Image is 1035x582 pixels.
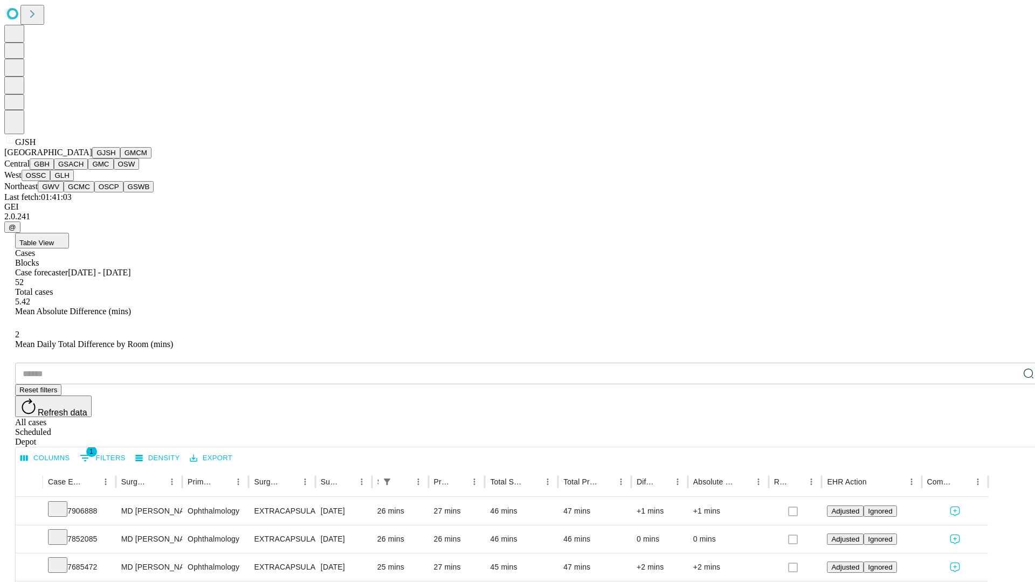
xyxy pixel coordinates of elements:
button: GBH [30,158,54,170]
button: Sort [655,474,670,489]
div: 26 mins [377,497,423,525]
button: Menu [613,474,629,489]
button: Sort [789,474,804,489]
div: 46 mins [563,525,626,553]
div: +1 mins [693,497,763,525]
span: Central [4,159,30,168]
span: Adjusted [831,535,859,543]
div: Ophthalmology [188,553,243,581]
button: OSW [114,158,140,170]
div: EXTRACAPSULAR CATARACT REMOVAL WITH [MEDICAL_DATA] [254,553,309,581]
button: GWV [38,181,64,192]
button: Show filters [77,449,128,467]
span: [DATE] - [DATE] [68,268,130,277]
button: Ignored [864,562,896,573]
div: Surgeon Name [121,477,148,486]
span: Adjusted [831,507,859,515]
div: 46 mins [490,525,553,553]
div: Surgery Name [254,477,281,486]
div: MD [PERSON_NAME] [121,497,177,525]
span: West [4,170,22,179]
div: [DATE] [321,497,367,525]
button: Sort [525,474,540,489]
button: Select columns [18,450,73,467]
div: 45 mins [490,553,553,581]
button: Menu [98,474,113,489]
div: Ophthalmology [188,525,243,553]
button: Expand [21,530,37,549]
span: 5.42 [15,297,30,306]
button: OSCP [94,181,123,192]
button: Density [133,450,183,467]
div: 27 mins [434,553,480,581]
span: Ignored [868,535,892,543]
div: Resolved in EHR [774,477,788,486]
div: 0 mins [693,525,763,553]
button: Sort [868,474,883,489]
div: Primary Service [188,477,215,486]
button: Menu [231,474,246,489]
button: Menu [298,474,313,489]
div: 7685472 [48,553,111,581]
button: Adjusted [827,562,864,573]
div: +1 mins [637,497,682,525]
button: Menu [411,474,426,489]
button: Expand [21,558,37,577]
span: Refresh data [38,408,87,417]
button: Sort [598,474,613,489]
button: Sort [216,474,231,489]
button: Menu [751,474,766,489]
button: Menu [670,474,685,489]
button: Table View [15,233,69,248]
span: 52 [15,278,24,287]
div: [DATE] [321,525,367,553]
div: 46 mins [490,497,553,525]
div: Ophthalmology [188,497,243,525]
button: Sort [396,474,411,489]
span: 1 [86,446,97,457]
div: 26 mins [434,525,480,553]
span: Reset filters [19,386,57,394]
div: Comments [927,477,954,486]
span: Mean Daily Total Difference by Room (mins) [15,339,173,349]
div: MD [PERSON_NAME] [121,553,177,581]
button: Ignored [864,505,896,517]
button: Refresh data [15,396,92,417]
div: Total Predicted Duration [563,477,597,486]
button: Adjusted [827,533,864,545]
div: Predicted In Room Duration [434,477,451,486]
div: 7852085 [48,525,111,553]
button: GSACH [54,158,88,170]
button: Adjusted [827,505,864,517]
button: Reset filters [15,384,61,396]
button: Menu [804,474,819,489]
button: Menu [467,474,482,489]
div: 26 mins [377,525,423,553]
div: GEI [4,202,1031,212]
div: +2 mins [637,553,682,581]
div: EXTRACAPSULAR CATARACT REMOVAL WITH [MEDICAL_DATA] [254,525,309,553]
button: OSSC [22,170,51,181]
div: EXTRACAPSULAR CATARACT REMOVAL WITH [MEDICAL_DATA] [254,497,309,525]
button: GMC [88,158,113,170]
button: Menu [164,474,180,489]
span: Ignored [868,507,892,515]
div: 27 mins [434,497,480,525]
span: Table View [19,239,54,247]
span: Mean Absolute Difference (mins) [15,307,131,316]
span: [GEOGRAPHIC_DATA] [4,148,92,157]
span: Northeast [4,182,38,191]
div: 2.0.241 [4,212,1031,221]
div: 25 mins [377,553,423,581]
button: Menu [540,474,555,489]
span: GJSH [15,137,36,147]
div: 47 mins [563,553,626,581]
button: GSWB [123,181,154,192]
button: Menu [354,474,369,489]
span: 2 [15,330,19,339]
button: Expand [21,502,37,521]
button: GLH [50,170,73,181]
div: EHR Action [827,477,866,486]
div: 1 active filter [379,474,395,489]
span: Adjusted [831,563,859,571]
